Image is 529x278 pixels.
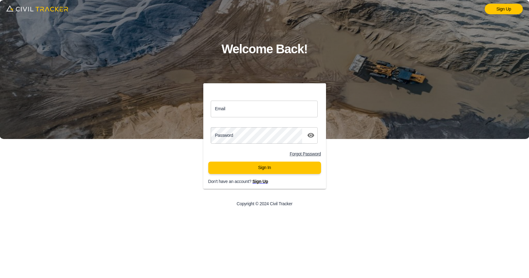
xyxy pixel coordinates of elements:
p: Copyright © 2024 Civil Tracker [236,201,292,206]
a: Sign Up [485,4,523,14]
button: Sign In [208,162,321,174]
img: logo [6,3,68,14]
a: Sign Up [252,179,268,184]
a: Forgot Password [290,151,321,156]
button: toggle password visibility [305,129,317,141]
p: Don't have an account? [208,179,331,184]
input: email [211,101,318,117]
h1: Welcome Back! [222,39,308,59]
